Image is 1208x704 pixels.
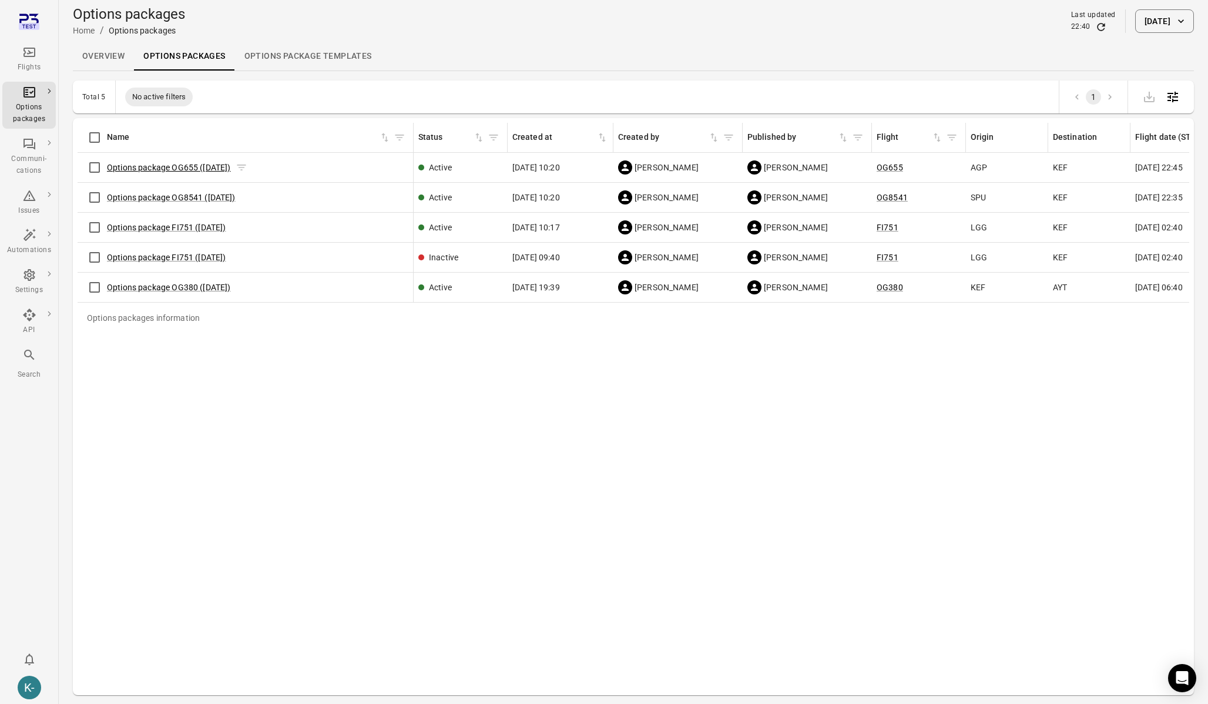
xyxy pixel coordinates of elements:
[1135,131,1207,144] div: Flight date (STD)
[7,153,51,177] div: Communi-cations
[82,93,106,101] div: Total 5
[1168,664,1196,692] div: Open Intercom Messenger
[747,131,837,144] div: Published by
[1135,252,1183,263] span: [DATE] 02:40
[877,131,943,144] span: Flight
[512,222,560,233] span: [DATE] 10:17
[2,344,56,384] button: Search
[2,82,56,129] a: Options packages
[877,163,903,172] a: OG655
[877,131,931,144] div: Flight
[764,281,828,293] span: [PERSON_NAME]
[107,131,379,144] div: Name
[1053,252,1068,263] span: KEF
[943,129,961,146] button: Filter by flight
[512,162,560,173] span: [DATE] 10:20
[2,42,56,77] a: Flights
[134,42,234,71] a: Options packages
[877,223,898,232] a: FI751
[109,25,176,36] div: Options packages
[7,205,51,217] div: Issues
[764,192,828,203] span: [PERSON_NAME]
[512,131,608,144] div: Sort by created at in ascending order
[877,193,908,202] a: OG8541
[1135,281,1183,293] span: [DATE] 06:40
[73,24,185,38] nav: Breadcrumbs
[1069,89,1118,105] nav: pagination navigation
[764,252,828,263] span: [PERSON_NAME]
[971,222,987,233] span: LGG
[512,192,560,203] span: [DATE] 10:20
[1095,21,1107,33] button: Refresh data
[73,42,134,71] a: Overview
[512,131,608,144] span: Created at
[618,131,708,144] div: Created by
[512,131,596,144] div: Created at
[1135,192,1183,203] span: [DATE] 22:35
[418,131,485,144] div: Sort by status in ascending order
[107,131,391,144] span: Name
[18,648,41,671] button: Notifications
[971,162,987,173] span: AGP
[635,281,699,293] span: [PERSON_NAME]
[635,162,699,173] span: [PERSON_NAME]
[2,304,56,340] a: API
[73,26,95,35] a: Home
[2,185,56,220] a: Issues
[1053,192,1068,203] span: KEF
[429,222,452,233] div: Active
[107,193,236,202] a: Options package OG8541 ([DATE])
[1135,222,1183,233] span: [DATE] 02:40
[1053,222,1068,233] span: KEF
[1135,162,1183,173] span: [DATE] 22:45
[764,162,828,173] span: [PERSON_NAME]
[1071,9,1116,21] div: Last updated
[418,131,473,144] div: Status
[107,131,391,144] div: Sort by name in ascending order
[877,283,903,292] a: OG380
[618,131,720,144] span: Created by
[485,129,502,146] button: Filter by status
[18,676,41,699] div: K-
[7,102,51,125] div: Options packages
[1161,85,1184,109] button: Open table configuration
[512,252,560,263] span: [DATE] 09:40
[429,252,458,263] div: Inactive
[635,252,699,263] span: [PERSON_NAME]
[107,223,226,232] a: Options package FI751 ([DATE])
[73,42,1194,71] div: Local navigation
[618,131,720,144] div: Sort by created by in ascending order
[7,324,51,336] div: API
[877,253,898,262] a: FI751
[849,129,867,146] button: Filter by published by
[971,131,1043,144] div: Origin
[1053,281,1067,293] span: AYT
[429,192,452,203] div: Active
[391,129,408,146] button: Filter by name
[2,264,56,300] a: Settings
[1053,131,1125,144] div: Destination
[7,369,51,381] div: Search
[78,303,209,333] div: Options packages information
[418,131,485,144] span: Status
[235,42,381,71] a: Options package Templates
[125,91,193,103] span: No active filters
[73,5,185,24] h1: Options packages
[971,192,986,203] span: SPU
[747,131,849,144] span: Published by
[747,131,849,144] div: Sort by published by in ascending order
[429,281,452,293] div: Active
[1135,9,1194,33] button: [DATE]
[7,284,51,296] div: Settings
[107,283,231,292] a: Options package OG380 ([DATE])
[100,24,104,38] li: /
[635,192,699,203] span: [PERSON_NAME]
[7,62,51,73] div: Flights
[720,129,737,146] button: Filter by created by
